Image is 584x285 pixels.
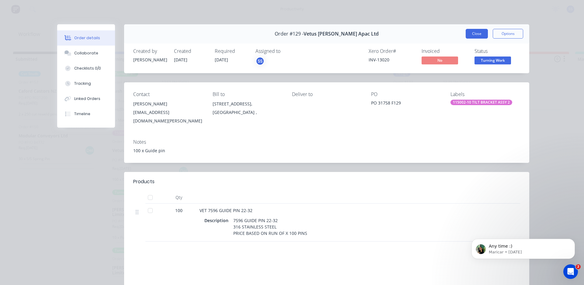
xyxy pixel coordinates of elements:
div: 100 x Guide pin [133,147,520,154]
div: [EMAIL_ADDRESS][DOMAIN_NAME][PERSON_NAME] [133,108,203,125]
span: 100 [175,207,182,214]
div: Created [174,48,207,54]
button: Checklists 0/0 [57,61,115,76]
div: Factory says… [5,35,117,59]
div: Bill to [213,91,282,97]
button: Tracking [57,76,115,91]
div: cool thanks. [86,163,112,170]
button: Linked Orders [57,91,115,106]
iframe: Intercom notifications message [462,226,584,269]
div: PO 31758 F129 [371,100,441,108]
button: Timeline [57,106,115,122]
div: Deliver to [292,91,362,97]
button: Collaborate [57,46,115,61]
iframe: Intercom live chat [563,264,578,279]
button: Close [466,29,488,39]
div: Assigned to [255,48,316,54]
span: VET 7596 GUIDE PIN 22-32 [200,208,252,213]
img: Profile image for Maricar [19,84,26,90]
div: [PERSON_NAME] joined the conversation [27,84,103,90]
div: Any time :) [5,178,38,191]
div: cool thanks. [81,160,117,173]
div: Staff says… [5,160,117,178]
div: Tracking [74,81,91,86]
div: Timeline [74,111,90,117]
span: [DATE] [174,57,187,63]
button: Options [493,29,523,39]
button: Order details [57,30,115,46]
span: Vetus [PERSON_NAME] Apac Ltd [304,31,379,37]
div: [PERSON_NAME] [133,100,203,108]
div: Contact [133,91,203,97]
div: Maricar says… [5,83,117,97]
textarea: Message… [5,186,116,197]
div: Description [204,216,231,225]
div: Required [215,48,248,54]
span: 2 [576,264,581,269]
div: [PERSON_NAME] [133,57,167,63]
button: Send a message… [104,197,114,206]
div: Go to Productivity > Timesheets, select your name, click the + icon, then tap the three dots menu... [10,128,95,151]
div: [GEOGRAPHIC_DATA] , [213,108,282,117]
div: Labels [450,91,520,97]
div: [PERSON_NAME][EMAIL_ADDRESS][DOMAIN_NAME][PERSON_NAME] [133,100,203,125]
button: SS [255,57,265,66]
div: Linked Orders [74,96,100,101]
div: Checklists 0/0 [74,66,101,71]
button: Emoji picker [9,199,14,204]
div: PO [371,91,441,97]
span: [DATE] [215,57,228,63]
button: Home [106,2,118,14]
div: Created by [133,48,167,54]
div: Qty [161,191,197,204]
div: INV-13020 [369,57,414,63]
div: Hi there, since you have Workflow-only access, editing time entries isn’t available. However, you... [10,101,95,124]
span: Turning Work [474,57,511,64]
div: 115002-10 TILT BRACKET ASSY 2 [450,100,512,105]
span: Order #129 - [275,31,304,37]
button: Upload attachment [29,199,34,204]
div: Hi Staff. [10,39,73,45]
div: Hi , how can i change added times in Tracking Section? [22,59,117,78]
div: Any time :) [10,182,33,188]
div: [STREET_ADDRESS],[GEOGRAPHIC_DATA] , [213,100,282,119]
button: Gif picker [19,199,24,204]
img: Profile image for Factory [17,3,27,13]
div: Collaborate [74,50,98,56]
div: Staff says… [5,59,117,83]
div: [STREET_ADDRESS], [213,100,282,108]
div: Invoiced [422,48,467,54]
button: Turning Work [474,57,511,66]
div: Order details [74,35,100,41]
div: 7596 GUIDE PIN 22-32 316 STAINLESS STEEL PRICE BASED ON RUN OF X 100 PINS [231,216,310,238]
div: Xero Order # [369,48,414,54]
div: Notes [133,139,520,145]
div: What would you like to know? [10,45,73,51]
div: Maricar says… [5,97,117,160]
div: Hi Staff.What would you like to know? [5,35,78,54]
h1: Factory [30,6,47,10]
div: Status [474,48,520,54]
div: Hi , how can i change added times in Tracking Section? [27,63,112,74]
span: No [422,57,458,64]
div: Maricar says… [5,178,117,205]
button: go back [4,2,16,14]
div: Products [133,178,155,185]
div: Hi there, since you have Workflow-only access, editing time entries isn’t available. However, you... [5,97,100,155]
